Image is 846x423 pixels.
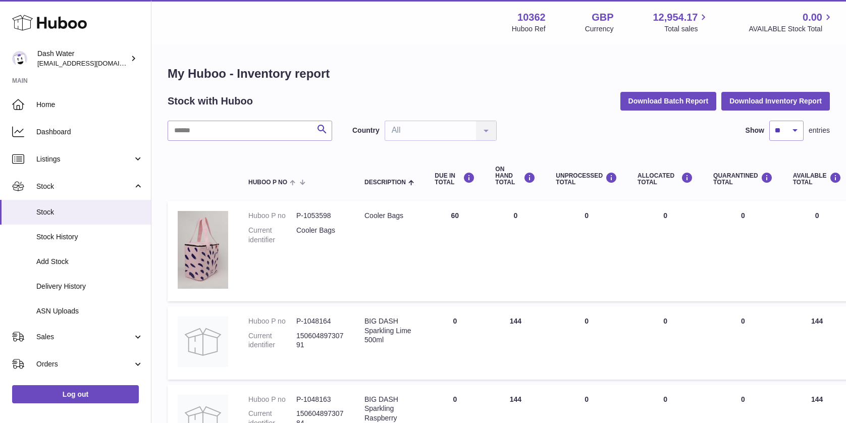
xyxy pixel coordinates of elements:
[627,306,703,380] td: 0
[248,211,296,221] dt: Huboo P no
[741,211,745,220] span: 0
[546,201,627,301] td: 0
[37,59,148,67] span: [EMAIL_ADDRESS][DOMAIN_NAME]
[248,179,287,186] span: Huboo P no
[749,24,834,34] span: AVAILABLE Stock Total
[36,359,133,369] span: Orders
[296,331,344,350] dd: 15060489730791
[36,127,143,137] span: Dashboard
[36,282,143,291] span: Delivery History
[36,182,133,191] span: Stock
[546,306,627,380] td: 0
[803,11,822,24] span: 0.00
[248,316,296,326] dt: Huboo P no
[37,49,128,68] div: Dash Water
[638,172,693,186] div: ALLOCATED Total
[425,201,485,301] td: 60
[746,126,764,135] label: Show
[248,226,296,245] dt: Current identifier
[741,395,745,403] span: 0
[364,316,414,345] div: BIG DASH Sparkling Lime 500ml
[168,66,830,82] h1: My Huboo - Inventory report
[12,51,27,66] img: bea@dash-water.com
[425,306,485,380] td: 0
[664,24,709,34] span: Total sales
[713,172,773,186] div: QUARANTINED Total
[36,207,143,217] span: Stock
[653,11,709,34] a: 12,954.17 Total sales
[364,211,414,221] div: Cooler Bags
[248,331,296,350] dt: Current identifier
[178,316,228,367] img: product image
[485,306,546,380] td: 144
[36,257,143,267] span: Add Stock
[435,172,475,186] div: DUE IN TOTAL
[627,201,703,301] td: 0
[168,94,253,108] h2: Stock with Huboo
[36,154,133,164] span: Listings
[364,179,406,186] span: Description
[721,92,830,110] button: Download Inventory Report
[653,11,698,24] span: 12,954.17
[296,395,344,404] dd: P-1048163
[485,201,546,301] td: 0
[749,11,834,34] a: 0.00 AVAILABLE Stock Total
[556,172,617,186] div: UNPROCESSED Total
[741,317,745,325] span: 0
[512,24,546,34] div: Huboo Ref
[296,316,344,326] dd: P-1048164
[592,11,613,24] strong: GBP
[296,226,344,245] dd: Cooler Bags
[352,126,380,135] label: Country
[178,211,228,289] img: product image
[36,332,133,342] span: Sales
[12,385,139,403] a: Log out
[585,24,614,34] div: Currency
[36,306,143,316] span: ASN Uploads
[36,100,143,110] span: Home
[517,11,546,24] strong: 10362
[809,126,830,135] span: entries
[36,232,143,242] span: Stock History
[620,92,717,110] button: Download Batch Report
[495,166,536,186] div: ON HAND Total
[296,211,344,221] dd: P-1053598
[248,395,296,404] dt: Huboo P no
[793,172,841,186] div: AVAILABLE Total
